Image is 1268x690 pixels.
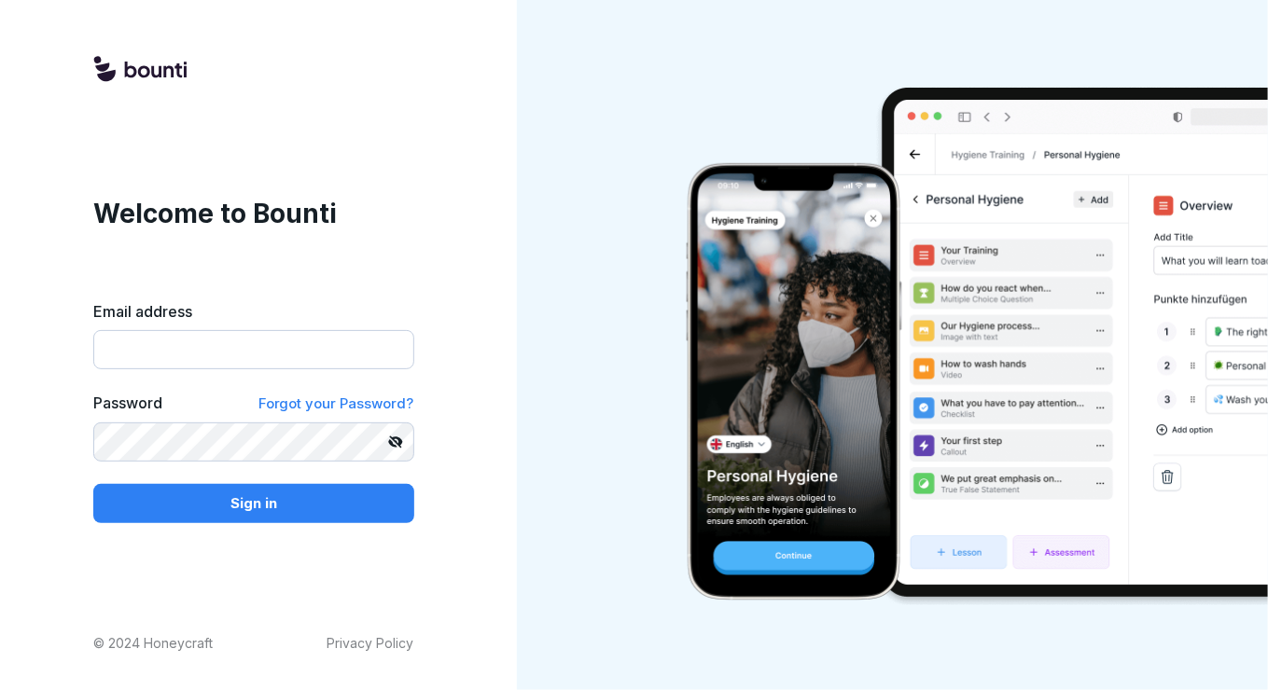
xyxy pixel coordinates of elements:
[93,392,162,415] label: Password
[258,392,414,415] a: Forgot your Password?
[93,633,213,653] p: © 2024 Honeycraft
[93,194,414,233] h1: Welcome to Bounti
[230,493,277,514] p: Sign in
[93,56,187,84] img: logo.svg
[327,633,414,653] a: Privacy Policy
[93,300,414,323] label: Email address
[258,394,414,412] span: Forgot your Password?
[93,484,414,523] button: Sign in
